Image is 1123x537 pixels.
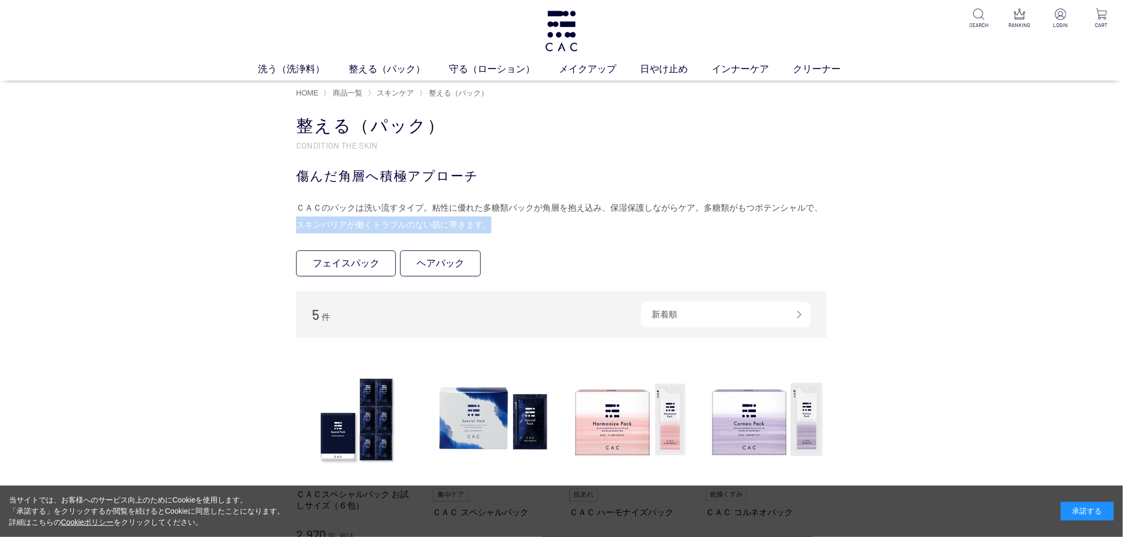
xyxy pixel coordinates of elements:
a: 商品一覧 [331,89,362,97]
p: LOGIN [1048,21,1074,29]
a: スキンケア [375,89,414,97]
p: RANKING [1007,21,1033,29]
div: 当サイトでは、お客様へのサービス向上のためにCookieを使用します。 「承諾する」をクリックするか閲覧を続けるとCookieに同意したことになります。 詳細はこちらの をクリックしてください。 [9,495,285,528]
a: フェイスパック [296,250,396,276]
a: HOME [296,89,318,97]
p: CONDITION THE SKIN [296,140,827,151]
li: 〉 [368,88,417,98]
a: 日やけ止め [641,62,712,76]
a: メイクアップ [559,62,641,76]
a: 整える（パック） [349,62,450,76]
a: ヘアパック [400,250,481,276]
p: SEARCH [966,21,992,29]
img: ＣＡＣ スペシャルパック [433,359,554,480]
span: 件 [322,313,330,322]
p: CART [1089,21,1115,29]
div: 傷んだ角層へ積極アプローチ [296,167,827,186]
img: ＣＡＣ ハーモナイズパック [569,359,690,480]
a: 整える（パック） [427,89,488,97]
img: ＣＡＣスペシャルパック お試しサイズ（６包） [296,359,417,480]
a: RANKING [1007,8,1033,29]
a: クリーナー [793,62,865,76]
span: 整える（パック） [429,89,488,97]
li: 〉 [419,88,491,98]
a: LOGIN [1048,8,1074,29]
a: Cookieポリシー [61,518,114,526]
a: 洗う（洗浄料） [258,62,349,76]
li: 〉 [323,88,365,98]
span: スキンケア [377,89,414,97]
span: 5 [312,306,319,323]
img: ＣＡＣ コルネオパック [706,359,827,480]
div: ＣＡＣのパックは洗い流すタイプ。粘性に優れた多糖類パックが角層を抱え込み、保湿保護しながらケア。多糖類がもつポテンシャルで、スキンバリアが働くトラブルのない肌に導きます。 [296,200,827,233]
a: SEARCH [966,8,992,29]
span: 商品一覧 [333,89,362,97]
img: logo [543,11,580,51]
div: 新着順 [641,302,811,327]
h1: 整える（パック） [296,115,827,137]
a: インナーケア [712,62,793,76]
a: 守る（ローション） [450,62,559,76]
div: 承諾する [1061,502,1114,521]
a: CART [1089,8,1115,29]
